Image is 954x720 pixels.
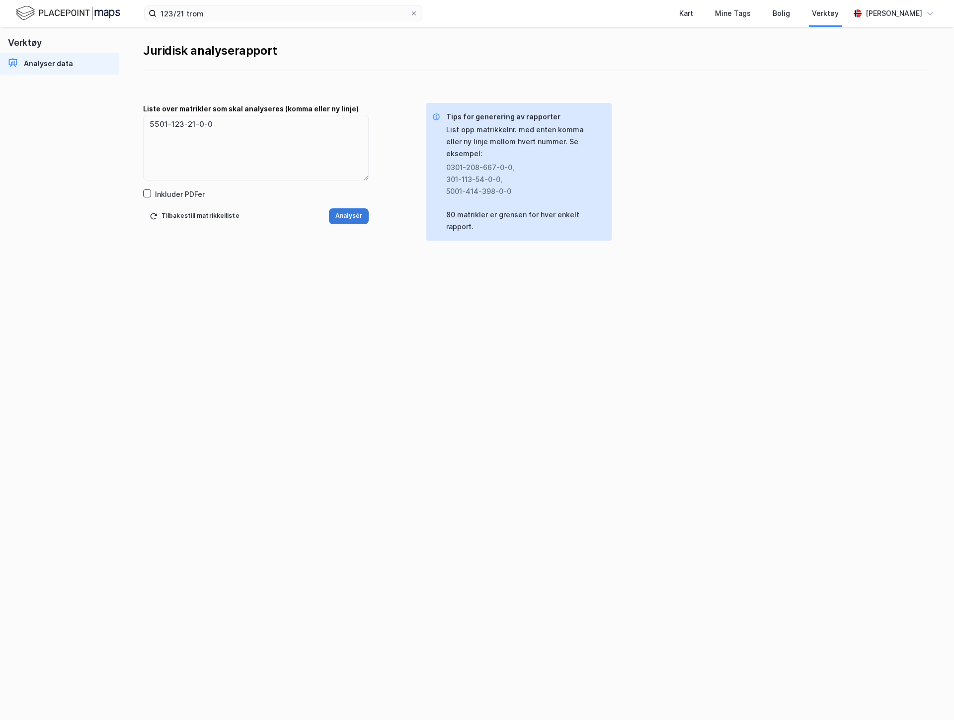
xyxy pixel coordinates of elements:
div: Tips for generering av rapporter [446,111,604,123]
div: Kontrollprogram for chat [904,672,954,720]
div: Mine Tags [715,7,751,19]
textarea: 5501-123-21-0-0 [144,115,368,180]
div: Analyser data [24,58,73,70]
div: List opp matrikkelnr. med enten komma eller ny linje mellom hvert nummer. Se eksempel: 80 matrikl... [446,124,604,233]
div: Juridisk analyserapport [143,43,930,59]
div: Verktøy [812,7,839,19]
div: Liste over matrikler som skal analyseres (komma eller ny linje) [143,103,369,115]
div: 5001-414-398-0-0 [446,185,596,197]
div: 0301-208-667-0-0 , [446,162,596,174]
button: Tilbakestill matrikkelliste [143,208,246,224]
button: Analysér [329,208,369,224]
div: Bolig [773,7,790,19]
div: Kart [679,7,693,19]
div: Inkluder PDFer [155,188,205,200]
div: [PERSON_NAME] [866,7,922,19]
div: 301-113-54-0-0 , [446,174,596,185]
input: Søk på adresse, matrikkel, gårdeiere, leietakere eller personer [157,6,410,21]
iframe: Chat Widget [904,672,954,720]
img: logo.f888ab2527a4732fd821a326f86c7f29.svg [16,4,120,22]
